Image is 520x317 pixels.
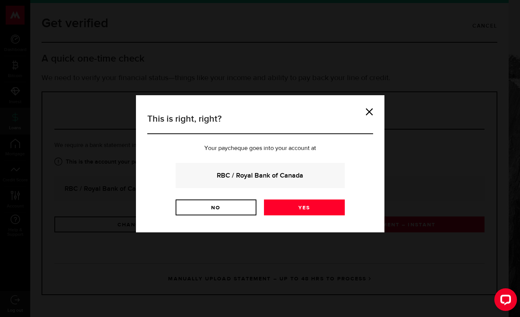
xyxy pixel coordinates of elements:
[488,285,520,317] iframe: LiveChat chat widget
[147,145,373,152] p: Your paycheque goes into your account at
[147,112,373,134] h3: This is right, right?
[186,170,335,181] strong: RBC / Royal Bank of Canada
[176,199,256,215] a: No
[264,199,345,215] a: Yes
